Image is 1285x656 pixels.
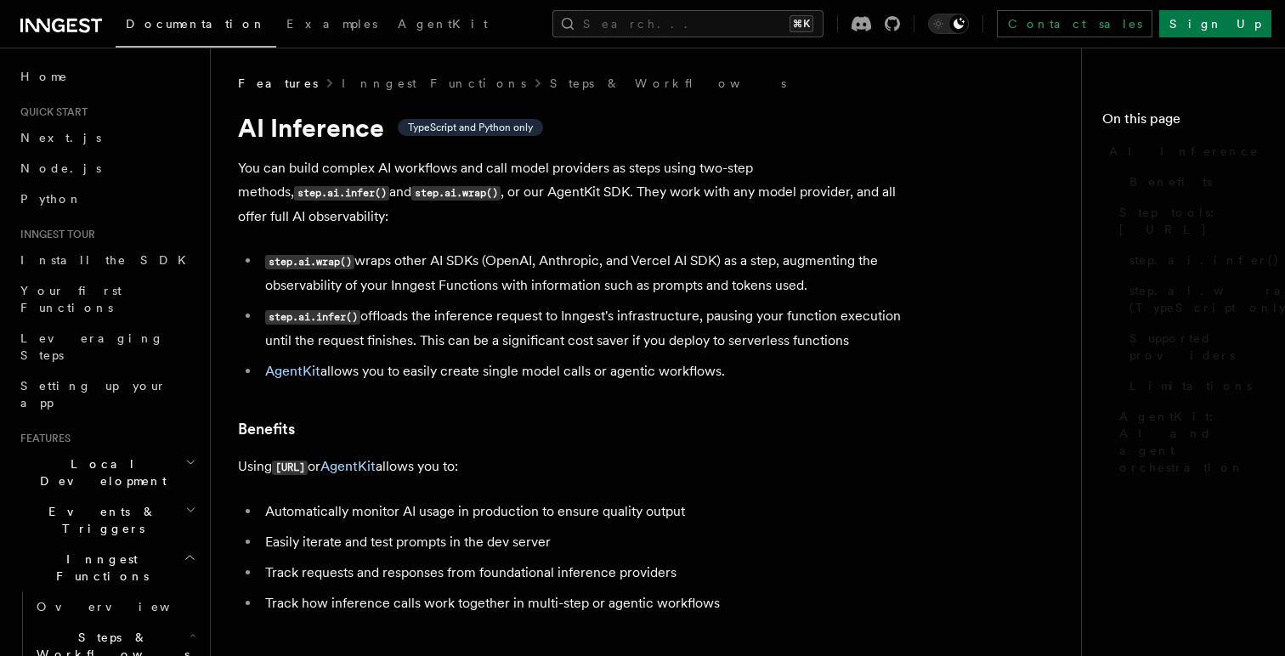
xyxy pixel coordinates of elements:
[320,458,376,474] a: AgentKit
[1159,10,1271,37] a: Sign Up
[342,75,526,92] a: Inngest Functions
[20,192,82,206] span: Python
[276,5,388,46] a: Examples
[286,17,377,31] span: Examples
[14,61,200,92] a: Home
[14,153,200,184] a: Node.js
[265,363,320,379] a: AgentKit
[1123,275,1265,323] a: step.ai.wrap() (TypeScript only)
[272,461,308,475] code: [URL]
[238,455,918,479] p: Using or allows you to:
[238,156,918,229] p: You can build complex AI workflows and call model providers as steps using two-step methods, and ...
[260,561,918,585] li: Track requests and responses from foundational inference providers
[265,310,360,325] code: step.ai.infer()
[20,331,164,362] span: Leveraging Steps
[14,323,200,370] a: Leveraging Steps
[238,75,318,92] span: Features
[388,5,498,46] a: AgentKit
[14,184,200,214] a: Python
[14,122,200,153] a: Next.js
[20,253,196,267] span: Install the SDK
[260,304,918,353] li: offloads the inference request to Inngest's infrastructure, pausing your function execution until...
[265,255,354,269] code: step.ai.wrap()
[20,68,68,85] span: Home
[1123,245,1265,275] a: step.ai.infer()
[14,245,200,275] a: Install the SDK
[14,496,200,544] button: Events & Triggers
[1102,109,1265,136] h4: On this page
[1129,252,1280,269] span: step.ai.infer()
[408,121,533,134] span: TypeScript and Python only
[14,455,185,489] span: Local Development
[20,284,122,314] span: Your first Functions
[20,131,101,144] span: Next.js
[14,432,71,445] span: Features
[14,105,88,119] span: Quick start
[1129,173,1212,190] span: Benefits
[1123,167,1265,197] a: Benefits
[126,17,266,31] span: Documentation
[30,591,200,622] a: Overview
[1109,143,1259,160] span: AI Inference
[1119,204,1265,238] span: Step tools: [URL]
[14,275,200,323] a: Your first Functions
[260,591,918,615] li: Track how inference calls work together in multi-step or agentic workflows
[550,75,786,92] a: Steps & Workflows
[1123,370,1265,401] a: Limitations
[411,186,501,201] code: step.ai.wrap()
[790,15,813,32] kbd: ⌘K
[14,503,185,537] span: Events & Triggers
[260,500,918,523] li: Automatically monitor AI usage in production to ensure quality output
[20,379,167,410] span: Setting up your app
[1129,377,1252,394] span: Limitations
[14,228,95,241] span: Inngest tour
[1112,197,1265,245] a: Step tools: [URL]
[398,17,488,31] span: AgentKit
[14,551,184,585] span: Inngest Functions
[1119,408,1265,476] span: AgentKit: AI and agent orchestration
[260,249,918,297] li: wraps other AI SDKs (OpenAI, Anthropic, and Vercel AI SDK) as a step, augmenting the observabilit...
[20,161,101,175] span: Node.js
[14,370,200,418] a: Setting up your app
[260,359,918,383] li: allows you to easily create single model calls or agentic workflows.
[928,14,969,34] button: Toggle dark mode
[1123,323,1265,370] a: Supported providers
[997,10,1152,37] a: Contact sales
[238,417,295,441] a: Benefits
[238,112,918,143] h1: AI Inference
[14,449,200,496] button: Local Development
[1129,330,1265,364] span: Supported providers
[1102,136,1265,167] a: AI Inference
[1112,401,1265,483] a: AgentKit: AI and agent orchestration
[14,544,200,591] button: Inngest Functions
[116,5,276,48] a: Documentation
[294,186,389,201] code: step.ai.infer()
[37,600,212,614] span: Overview
[552,10,824,37] button: Search...⌘K
[260,530,918,554] li: Easily iterate and test prompts in the dev server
